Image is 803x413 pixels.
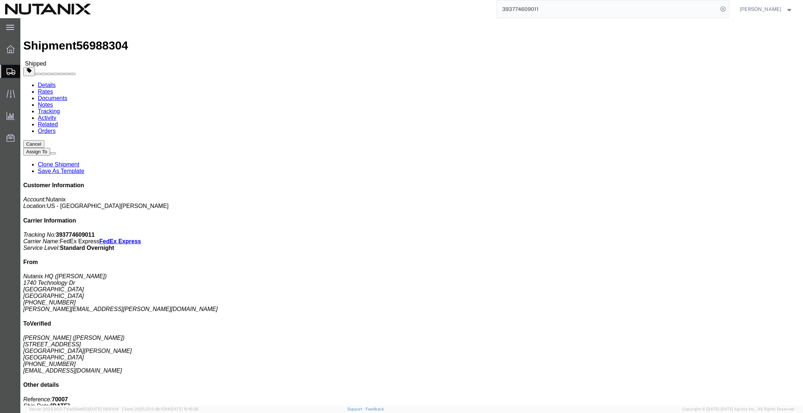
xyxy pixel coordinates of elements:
iframe: FS Legacy Container [20,18,803,405]
span: Stephanie Guadron [740,5,781,13]
img: logo [5,4,91,15]
span: [DATE] 10:16:38 [170,407,198,411]
a: Feedback [365,407,384,411]
input: Search for shipment number, reference number [497,0,718,18]
span: Server: 2025.20.0-710e05ee653 [29,407,119,411]
a: Support [347,407,365,411]
span: [DATE] 09:51:04 [89,407,119,411]
span: Copyright © [DATE]-[DATE] Agistix Inc., All Rights Reserved [682,406,794,412]
span: Client: 2025.20.0-8b113f4 [122,407,198,411]
button: [PERSON_NAME] [739,5,793,13]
